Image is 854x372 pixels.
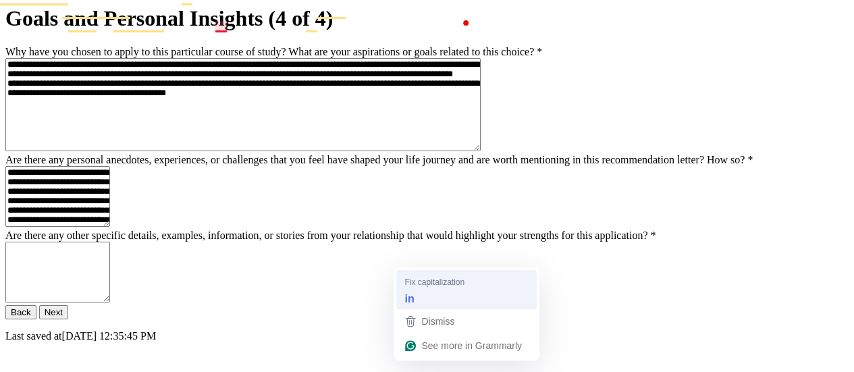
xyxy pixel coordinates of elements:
[5,46,542,57] label: Why have you chosen to apply to this particular course of study? What are your aspirations or goa...
[5,6,849,31] h1: Goals and Personal Insights (4 of 4)
[5,154,753,165] label: Are there any personal anecdotes, experiences, or challenges that you feel have shaped your life ...
[39,305,68,319] button: Next
[5,330,849,342] p: Last saved at [DATE] 12:35:45 PM
[5,166,110,227] textarea: To enrich screen reader interactions, please activate Accessibility in Grammarly extension settings
[5,305,36,319] button: Back
[5,230,656,241] label: Are there any other specific details, examples, information, or stories from your relationship th...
